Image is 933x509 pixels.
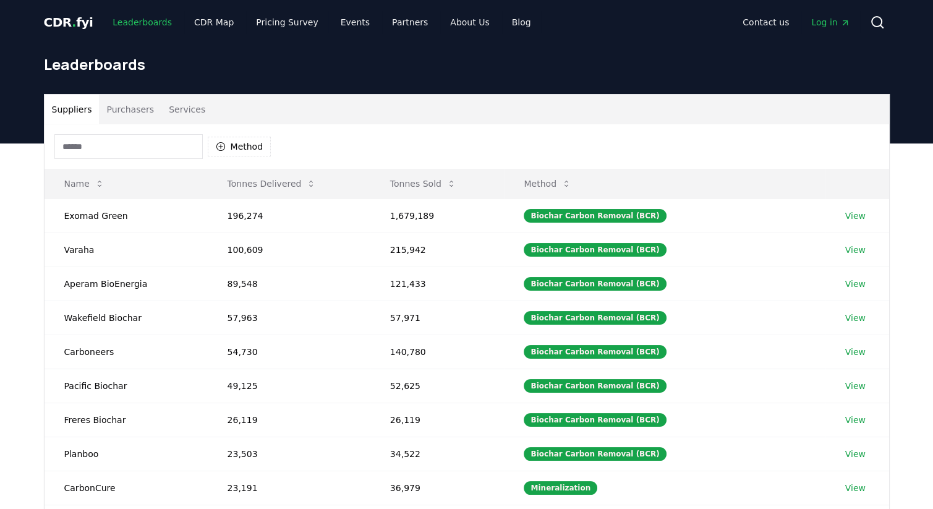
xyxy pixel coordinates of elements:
button: Suppliers [45,95,100,124]
nav: Main [733,11,859,33]
a: View [845,448,866,460]
td: 36,979 [370,471,505,505]
td: Freres Biochar [45,403,208,437]
td: Planboo [45,437,208,471]
div: Biochar Carbon Removal (BCR) [524,243,666,257]
span: Log in [811,16,850,28]
div: Biochar Carbon Removal (BCR) [524,379,666,393]
td: 26,119 [208,403,370,437]
td: 100,609 [208,233,370,267]
a: View [845,210,866,222]
div: Biochar Carbon Removal (BCR) [524,277,666,291]
td: Wakefield Biochar [45,301,208,335]
span: CDR fyi [44,15,93,30]
a: Events [331,11,380,33]
a: About Us [440,11,499,33]
td: 1,679,189 [370,199,505,233]
a: Pricing Survey [246,11,328,33]
button: Method [514,171,581,196]
button: Tonnes Sold [380,171,466,196]
td: 57,963 [208,301,370,335]
a: Partners [382,11,438,33]
td: 34,522 [370,437,505,471]
a: View [845,312,866,324]
td: Carboneers [45,335,208,369]
td: Aperam BioEnergia [45,267,208,301]
a: View [845,482,866,494]
nav: Main [103,11,540,33]
td: 57,971 [370,301,505,335]
td: 196,274 [208,199,370,233]
td: Exomad Green [45,199,208,233]
div: Biochar Carbon Removal (BCR) [524,413,666,427]
td: 89,548 [208,267,370,301]
button: Services [161,95,213,124]
td: 54,730 [208,335,370,369]
td: 49,125 [208,369,370,403]
td: 121,433 [370,267,505,301]
td: 26,119 [370,403,505,437]
td: 23,191 [208,471,370,505]
h1: Leaderboards [44,54,890,74]
a: View [845,380,866,392]
a: View [845,244,866,256]
td: 23,503 [208,437,370,471]
a: View [845,346,866,358]
div: Biochar Carbon Removal (BCR) [524,311,666,325]
div: Biochar Carbon Removal (BCR) [524,447,666,461]
td: CarbonCure [45,471,208,505]
a: CDR Map [184,11,244,33]
a: Contact us [733,11,799,33]
td: 215,942 [370,233,505,267]
a: Log in [801,11,859,33]
button: Method [208,137,271,156]
a: Blog [502,11,541,33]
a: View [845,414,866,426]
td: Varaha [45,233,208,267]
span: . [72,15,76,30]
div: Biochar Carbon Removal (BCR) [524,345,666,359]
td: Pacific Biochar [45,369,208,403]
button: Purchasers [99,95,161,124]
td: 140,780 [370,335,505,369]
div: Biochar Carbon Removal (BCR) [524,209,666,223]
a: View [845,278,866,290]
div: Mineralization [524,481,597,495]
button: Name [54,171,114,196]
button: Tonnes Delivered [218,171,326,196]
a: CDR.fyi [44,14,93,31]
a: Leaderboards [103,11,182,33]
td: 52,625 [370,369,505,403]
